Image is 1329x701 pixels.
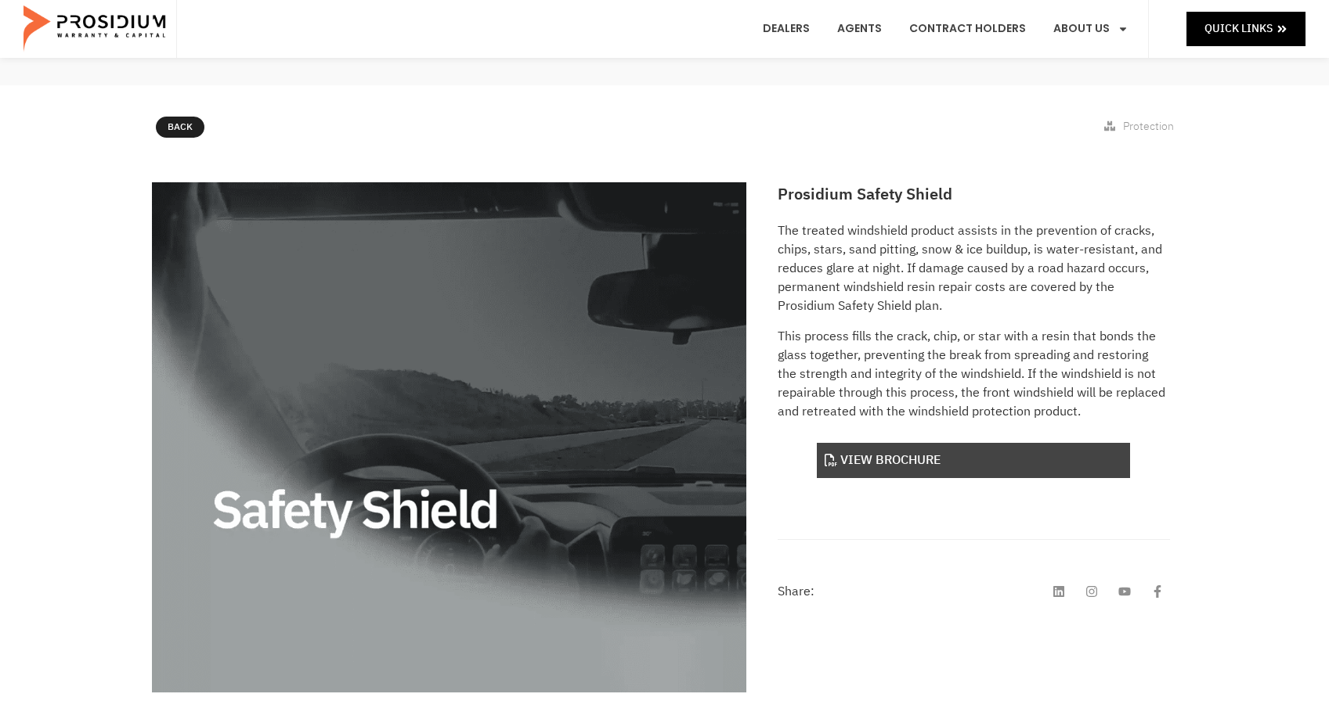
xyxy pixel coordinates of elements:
a: View Brochure [817,443,1130,478]
h2: Prosidium Safety Shield [778,182,1169,206]
span: Protection [1123,118,1174,135]
a: Back [156,117,204,138]
p: This process fills the crack, chip, or star with a resin that bonds the glass together, preventin... [778,327,1169,421]
span: Quick Links [1204,19,1273,38]
span: Back [168,119,193,136]
h4: Share: [778,585,814,598]
a: Quick Links [1186,12,1306,45]
p: The treated windshield product assists in the prevention of cracks, chips, stars, sand pitting, s... [778,221,1169,315]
